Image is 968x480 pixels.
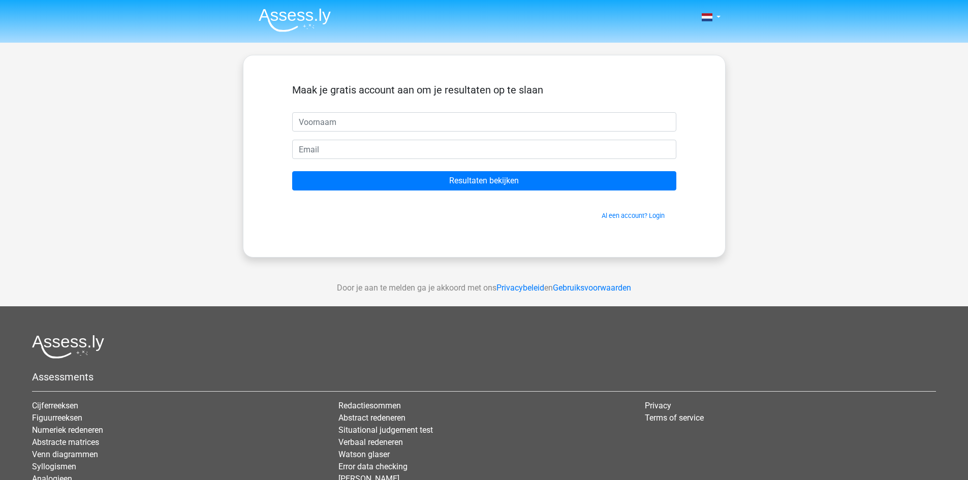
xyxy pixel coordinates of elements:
[32,425,103,435] a: Numeriek redeneren
[32,371,936,383] h5: Assessments
[32,413,82,423] a: Figuurreeksen
[292,171,676,190] input: Resultaten bekijken
[338,413,405,423] a: Abstract redeneren
[645,401,671,410] a: Privacy
[338,425,433,435] a: Situational judgement test
[259,8,331,32] img: Assessly
[338,401,401,410] a: Redactiesommen
[602,212,665,219] a: Al een account? Login
[292,140,676,159] input: Email
[292,112,676,132] input: Voornaam
[32,335,104,359] img: Assessly logo
[338,450,390,459] a: Watson glaser
[553,283,631,293] a: Gebruiksvoorwaarden
[338,437,403,447] a: Verbaal redeneren
[338,462,408,471] a: Error data checking
[32,437,99,447] a: Abstracte matrices
[496,283,544,293] a: Privacybeleid
[32,450,98,459] a: Venn diagrammen
[32,401,78,410] a: Cijferreeksen
[32,462,76,471] a: Syllogismen
[645,413,704,423] a: Terms of service
[292,84,676,96] h5: Maak je gratis account aan om je resultaten op te slaan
